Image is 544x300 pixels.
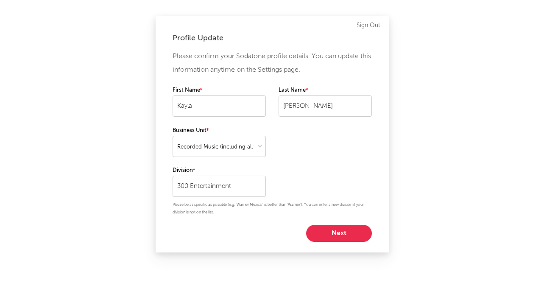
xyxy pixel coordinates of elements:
[173,95,266,117] input: Your first name
[173,50,372,77] p: Please confirm your Sodatone profile details. You can update this information anytime on the Sett...
[173,201,372,216] p: Please be as specific as possible (e.g. 'Warner Mexico' is better than 'Warner'). You can enter a...
[173,165,266,176] label: Division
[173,33,372,43] div: Profile Update
[173,176,266,197] input: Your division
[357,20,380,31] a: Sign Out
[279,85,372,95] label: Last Name
[306,225,372,242] button: Next
[173,126,266,136] label: Business Unit
[173,85,266,95] label: First Name
[279,95,372,117] input: Your last name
